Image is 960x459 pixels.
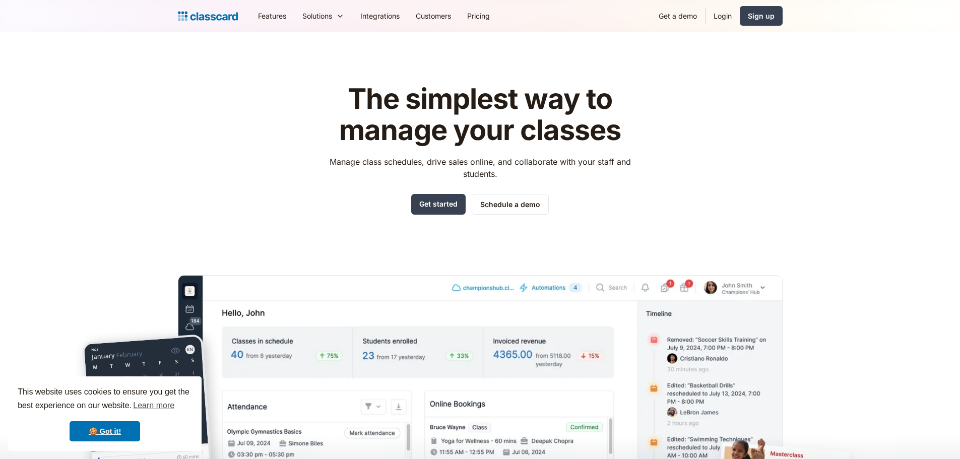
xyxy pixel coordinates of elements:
p: Manage class schedules, drive sales online, and collaborate with your staff and students. [320,156,640,180]
a: Sign up [740,6,783,26]
a: Pricing [459,5,498,27]
div: Solutions [294,5,352,27]
a: home [178,9,238,23]
a: learn more about cookies [132,398,176,413]
h1: The simplest way to manage your classes [320,84,640,146]
a: dismiss cookie message [70,421,140,441]
a: Features [250,5,294,27]
span: This website uses cookies to ensure you get the best experience on our website. [18,386,192,413]
a: Customers [408,5,459,27]
a: Integrations [352,5,408,27]
div: cookieconsent [8,376,202,451]
div: Solutions [302,11,332,21]
div: Sign up [748,11,775,21]
a: Get started [411,194,466,215]
a: Login [706,5,740,27]
a: Get a demo [651,5,705,27]
a: Schedule a demo [472,194,549,215]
